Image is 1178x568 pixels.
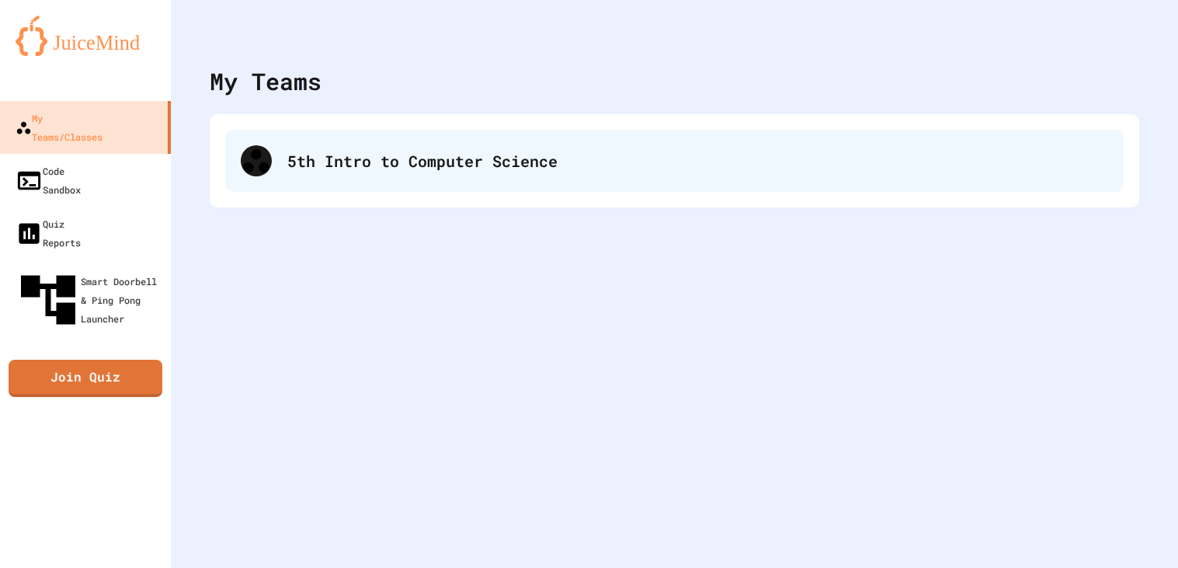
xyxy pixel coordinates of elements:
[16,267,165,333] div: Smart Doorbell & Ping Pong Launcher
[16,16,155,56] img: logo-orange.svg
[210,64,321,99] div: My Teams
[9,360,162,397] a: Join Quiz
[16,214,81,252] div: Quiz Reports
[16,109,103,146] div: My Teams/Classes
[16,162,81,199] div: Code Sandbox
[225,130,1124,192] div: 5th Intro to Computer Science
[287,149,1108,172] div: 5th Intro to Computer Science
